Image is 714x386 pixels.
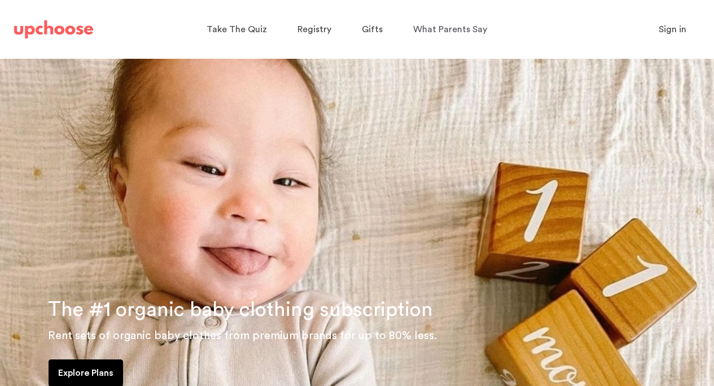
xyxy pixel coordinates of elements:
[58,366,113,380] p: Explore Plans
[297,19,335,41] a: Registry
[645,18,700,41] button: Sign in
[207,25,267,34] span: Take The Quiz
[207,19,270,41] a: Take The Quiz
[362,19,386,41] a: Gifts
[48,327,700,345] p: Rent sets of organic baby clothes from premium brands for up to 80% less.
[297,25,331,34] span: Registry
[413,25,487,34] span: What Parents Say
[413,19,490,41] a: What Parents Say
[362,25,383,34] span: Gifts
[48,300,433,320] span: The #1 organic baby clothing subscription
[14,18,93,41] a: UpChoose
[659,25,686,34] span: Sign in
[14,20,93,38] img: UpChoose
